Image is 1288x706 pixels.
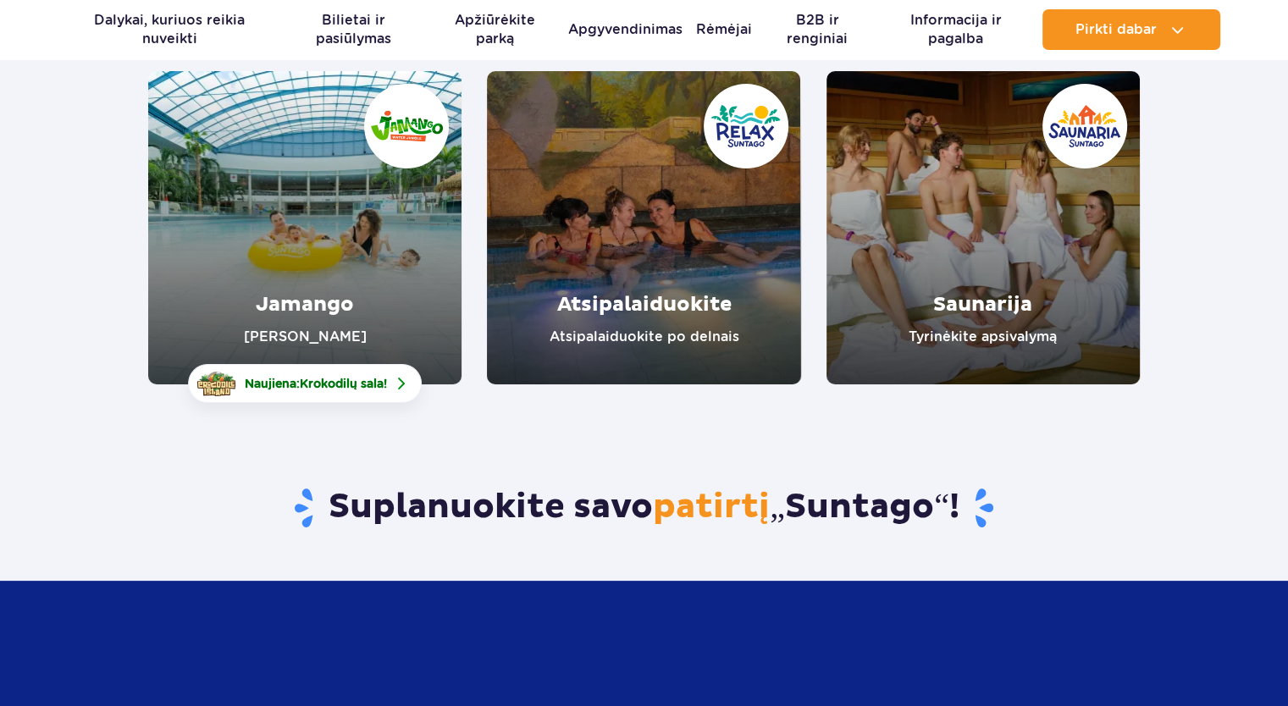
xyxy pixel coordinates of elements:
[455,12,535,47] font: Apžiūrėkite parką
[653,486,770,528] font: patirtį
[695,21,751,37] font: Rėmėjai
[826,71,1140,384] a: Saunarija
[567,9,682,50] a: Apgyvendinimas
[765,9,869,50] a: B2B ir renginiai
[436,9,555,50] a: Apžiūrėkite parką
[69,9,271,50] a: Dalykai, kuriuos reikia nuveikti
[245,377,300,390] font: Naujiena:
[300,377,384,390] font: Krokodilų sala
[188,364,422,403] a: Naujiena:Krokodilų sala!
[487,71,800,384] a: Atsipalaiduokite
[883,9,1029,50] a: Informacija ir pagalba
[94,12,245,47] font: Dalykai, kuriuos reikia nuveikti
[329,486,653,528] font: Suplanuokite savo
[148,71,462,384] a: Jamango
[910,12,1002,47] font: Informacija ir pagalba
[695,9,751,50] a: Rėmėjai
[384,377,387,390] font: !
[770,486,959,528] font: „Suntago“!
[1042,9,1220,50] button: Pirkti dabar
[316,12,391,47] font: Bilietai ir pasiūlymas
[787,12,848,47] font: B2B ir renginiai
[567,21,682,37] font: Apgyvendinimas
[285,9,423,50] a: Bilietai ir pasiūlymas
